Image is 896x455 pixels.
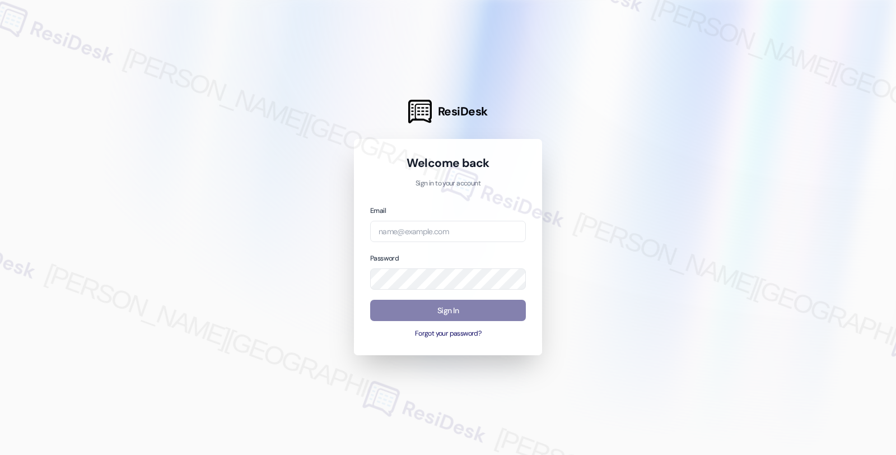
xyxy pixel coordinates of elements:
[370,221,526,243] input: name@example.com
[370,155,526,171] h1: Welcome back
[370,329,526,339] button: Forgot your password?
[408,100,432,123] img: ResiDesk Logo
[370,300,526,322] button: Sign In
[370,206,386,215] label: Email
[438,104,488,119] span: ResiDesk
[370,254,399,263] label: Password
[370,179,526,189] p: Sign in to your account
